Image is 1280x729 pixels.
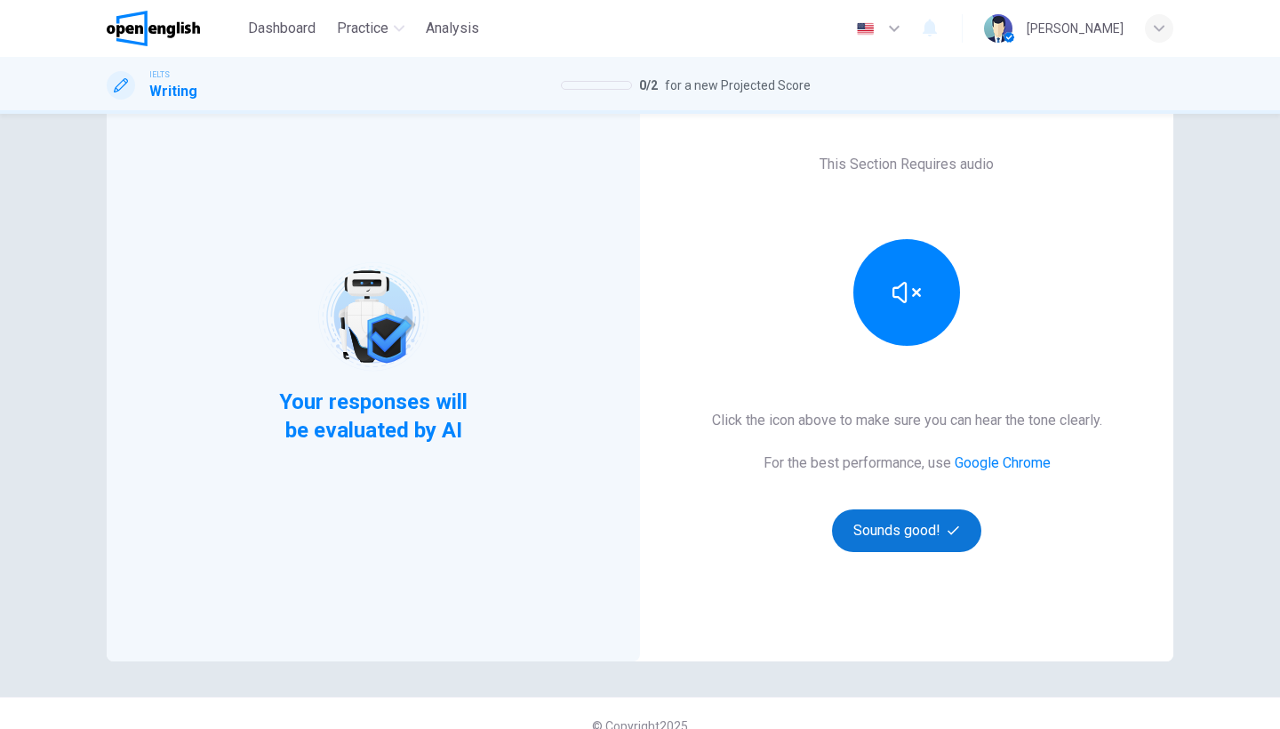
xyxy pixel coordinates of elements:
[1027,18,1124,39] div: [PERSON_NAME]
[832,509,981,552] button: Sounds good!
[107,11,200,46] img: OpenEnglish logo
[712,410,1102,431] h6: Click the icon above to make sure you can hear the tone clearly.
[955,454,1051,471] a: Google Chrome
[984,14,1012,43] img: Profile picture
[107,11,241,46] a: OpenEnglish logo
[149,68,170,81] span: IELTS
[241,12,323,44] button: Dashboard
[149,81,197,102] h1: Writing
[316,260,429,373] img: robot icon
[330,12,412,44] button: Practice
[639,75,658,96] span: 0 / 2
[665,75,811,96] span: for a new Projected Score
[419,12,486,44] button: Analysis
[426,18,479,39] span: Analysis
[337,18,388,39] span: Practice
[764,453,1051,474] h6: For the best performance, use
[266,388,482,445] span: Your responses will be evaluated by AI
[854,22,876,36] img: en
[820,154,994,175] h6: This Section Requires audio
[248,18,316,39] span: Dashboard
